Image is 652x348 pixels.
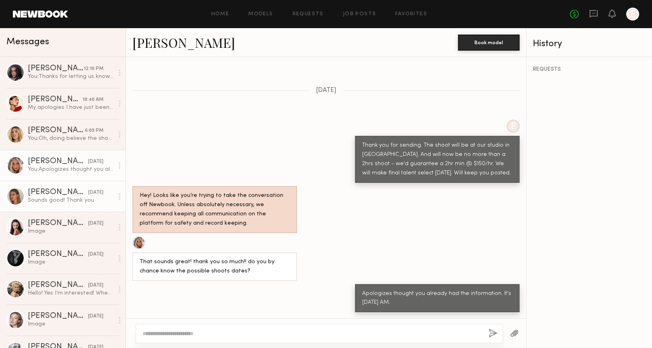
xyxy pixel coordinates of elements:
button: Book model [458,35,520,51]
a: Requests [293,12,324,17]
div: Hey! Looks like you’re trying to take the conversation off Newbook. Unless absolutely necessary, ... [140,191,290,228]
div: My apologies I have just been back to back chasing my tail with work ! I have full availability [... [28,104,113,111]
span: [DATE] [316,87,336,94]
div: [PERSON_NAME] [28,158,88,166]
div: [DATE] [88,251,103,258]
span: Messages [6,37,49,47]
a: Favorites [395,12,427,17]
div: History [533,39,646,49]
div: [DATE] [88,158,103,166]
div: [PERSON_NAME] [28,312,88,320]
a: Book model [458,39,520,45]
div: [DATE] [88,313,103,320]
div: Apologizes thought you already had the information. It's [DATE] AM. [362,289,512,308]
div: Image [28,258,113,266]
a: [PERSON_NAME] [132,34,235,51]
div: REQUESTS [533,67,646,72]
div: [PERSON_NAME] [28,219,88,227]
div: You: Oh, doing believe the shoot date was shared earlier. It's [DATE] in the AM. [28,135,113,142]
div: [PERSON_NAME] [28,65,84,73]
div: Image [28,227,113,235]
div: [PERSON_NAME] [28,250,88,258]
div: Sounds good! Thank you [28,197,113,204]
div: 6:05 PM [85,127,103,135]
a: Models [248,12,273,17]
div: That sounds great! thank you so much!! do you by chance know the possible shoots dates? [140,258,290,276]
a: Job Posts [343,12,376,17]
div: [PERSON_NAME] [28,96,83,104]
div: You: Apologizes thought you already had the information. It's [DATE] AM. [28,166,113,173]
div: 12:10 PM [84,65,103,73]
a: Home [211,12,229,17]
div: [DATE] [88,189,103,197]
div: You: Thanks for letting us know. We'll make a final talent select by [DATE] AM. Keep you posted. [28,73,113,80]
div: [PERSON_NAME] [28,127,85,135]
div: [PERSON_NAME] [28,188,88,197]
div: Hello! Yes I’m interested! When is the photoshoot? I will be traveling for the next few weeks, so... [28,289,113,297]
div: [PERSON_NAME] [28,281,88,289]
div: [DATE] [88,282,103,289]
div: Image [28,320,113,328]
div: Thank you for sending. The shoot will be at our studio in [GEOGRAPHIC_DATA]. And will now be no m... [362,141,512,178]
div: 10:40 AM [83,96,103,104]
a: E [626,8,639,20]
div: [DATE] [88,220,103,227]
